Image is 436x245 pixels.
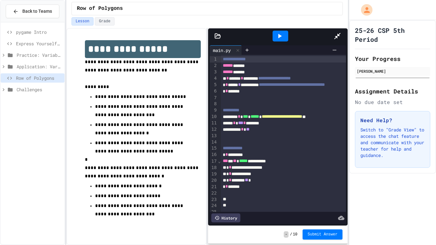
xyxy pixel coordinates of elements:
[210,203,218,209] div: 24
[355,54,430,63] h2: Your Progress
[210,145,218,152] div: 15
[210,165,218,171] div: 18
[210,209,218,215] div: 25
[303,229,343,240] button: Submit Answer
[210,82,218,88] div: 5
[293,232,297,237] span: 10
[354,3,374,17] div: My Account
[355,87,430,96] h2: Assignment Details
[210,114,218,120] div: 10
[210,171,218,177] div: 19
[360,116,425,124] h3: Need Help?
[308,232,338,237] span: Submit Answer
[17,86,62,93] span: Challenges
[16,40,62,47] span: Express Yourself in Python!
[210,120,218,126] div: 11
[210,47,234,54] div: main.py
[210,63,218,69] div: 2
[210,139,218,145] div: 14
[290,232,292,237] span: /
[210,197,218,203] div: 23
[210,69,218,75] div: 3
[210,133,218,139] div: 13
[210,177,218,184] div: 20
[6,4,59,18] button: Back to Teams
[210,88,218,94] div: 6
[210,95,218,101] div: 7
[360,127,425,159] p: Switch to "Grade View" to access the chat feature and communicate with your teacher for help and ...
[210,56,218,63] div: 1
[355,26,430,44] h1: 25-26 CSP 5th Period
[210,190,218,197] div: 22
[218,159,221,164] span: Fold line
[210,158,218,165] div: 17
[77,5,123,12] span: Row of Polygons
[17,52,62,58] span: Practice: Variables/Print
[210,184,218,190] div: 21
[210,75,218,82] div: 4
[210,45,242,55] div: main.py
[355,98,430,106] div: No due date set
[211,213,240,222] div: History
[71,17,94,26] button: Lesson
[16,29,62,35] span: pygame Intro
[22,8,52,15] span: Back to Teams
[210,107,218,114] div: 9
[210,101,218,107] div: 8
[16,75,62,81] span: Row of Polygons
[95,17,115,26] button: Grade
[357,68,428,74] div: [PERSON_NAME]
[210,126,218,133] div: 12
[210,152,218,158] div: 16
[284,231,289,238] span: -
[17,63,62,70] span: Application: Variables/Print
